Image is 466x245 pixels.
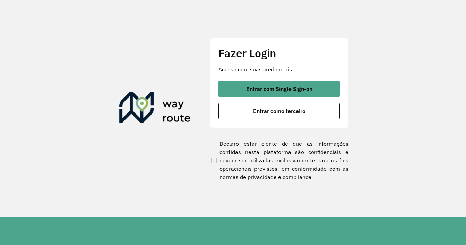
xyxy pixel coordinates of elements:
span: Entrar como terceiro [253,108,305,114]
span: Entrar com Single Sign-on [246,86,312,92]
label: Declaro estar ciente de que as informações contidas nesta plataforma são confidenciais e devem se... [210,140,348,181]
img: Roteirizador AmbevTech [119,92,191,125]
p: Acesse com suas credenciais [218,65,340,74]
button: button [218,103,340,119]
button: button [218,81,340,97]
h2: Fazer Login [218,47,340,60]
